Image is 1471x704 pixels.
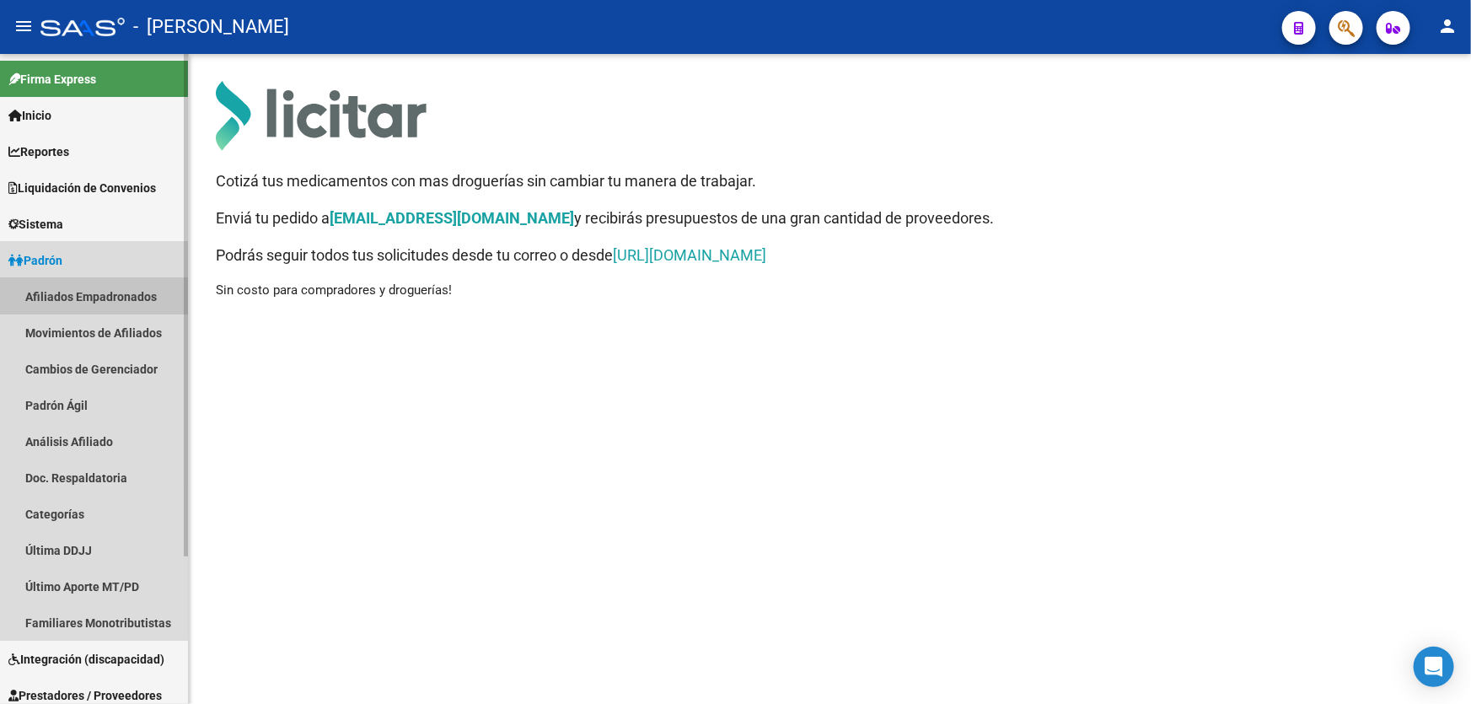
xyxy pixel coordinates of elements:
[8,650,164,669] span: Integración (discapacidad)
[1437,16,1458,36] mat-icon: person
[8,142,69,161] span: Reportes
[330,209,574,227] a: [EMAIL_ADDRESS][DOMAIN_NAME]
[216,207,1444,230] h3: Enviá tu pedido a y recibirás presupuestos de una gran cantidad de proveedores.
[13,16,34,36] mat-icon: menu
[8,251,62,270] span: Padrón
[216,169,1444,193] h3: Cotizá tus medicamentos con mas droguerías sin cambiar tu manera de trabajar.
[613,246,766,264] a: [URL][DOMAIN_NAME]
[216,244,1444,267] h3: Podrás seguir todos tus solicitudes desde tu correo o desde
[8,70,96,89] span: Firma Express
[1414,647,1454,687] div: Open Intercom Messenger
[216,81,427,151] img: Logo Licitar
[8,179,156,197] span: Liquidación de Convenios
[8,106,51,125] span: Inicio
[133,8,289,46] span: - [PERSON_NAME]
[8,215,63,234] span: Sistema
[216,281,1444,299] p: Sin costo para compradores y droguerías!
